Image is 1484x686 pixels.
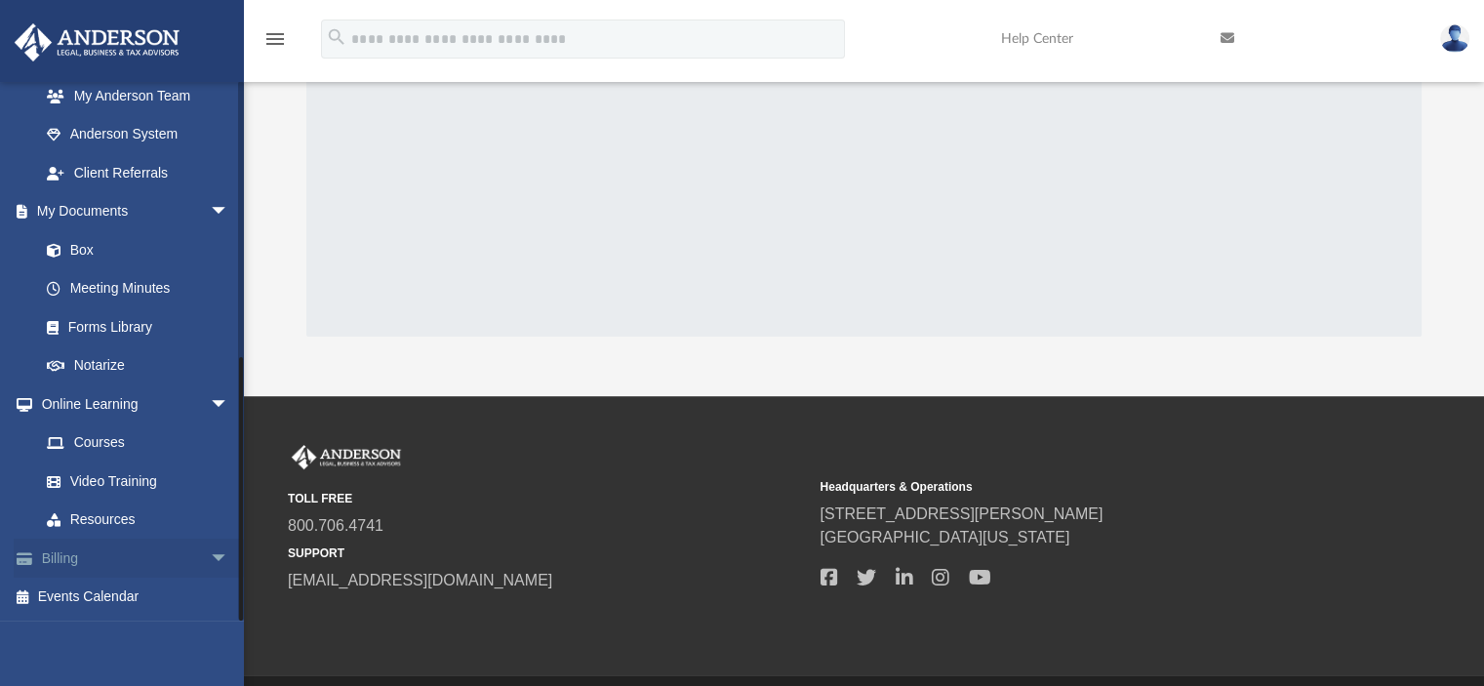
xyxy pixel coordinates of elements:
span: arrow_drop_down [210,539,249,579]
a: menu [263,37,287,51]
a: My Documentsarrow_drop_down [14,192,249,231]
a: Courses [27,424,249,463]
img: Anderson Advisors Platinum Portal [9,23,185,61]
a: My Anderson Team [27,76,239,115]
a: Online Learningarrow_drop_down [14,384,249,424]
a: Billingarrow_drop_down [14,539,259,578]
a: [GEOGRAPHIC_DATA][US_STATE] [820,529,1069,545]
i: menu [263,27,287,51]
a: Meeting Minutes [27,269,249,308]
small: SUPPORT [288,545,806,562]
img: User Pic [1440,24,1469,53]
a: Client Referrals [27,153,249,192]
img: Anderson Advisors Platinum Portal [288,445,405,470]
a: Forms Library [27,307,239,346]
a: Box [27,230,239,269]
a: Resources [27,501,249,540]
a: Video Training [27,462,239,501]
a: Anderson System [27,115,249,154]
a: 800.706.4741 [288,517,383,534]
a: Events Calendar [14,578,259,617]
a: Notarize [27,346,249,385]
small: Headquarters & Operations [820,478,1338,496]
a: [EMAIL_ADDRESS][DOMAIN_NAME] [288,572,552,588]
small: TOLL FREE [288,490,806,507]
i: search [326,26,347,48]
a: [STREET_ADDRESS][PERSON_NAME] [820,505,1103,522]
span: arrow_drop_down [210,384,249,424]
span: arrow_drop_down [210,192,249,232]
